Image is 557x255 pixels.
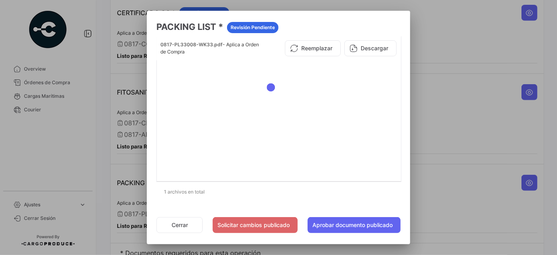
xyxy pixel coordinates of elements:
button: Cerrar [156,217,203,233]
h3: PACKING LIST * [156,20,401,33]
button: Solicitar cambios publicado [213,217,298,233]
button: Reemplazar [285,40,341,56]
button: Descargar [344,40,397,56]
span: 0817-PL33008-WK33.pdf [160,42,223,47]
span: Revisión Pendiente [231,24,275,31]
button: Aprobar documento publicado [308,217,401,233]
div: 1 archivos en total [156,182,401,202]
